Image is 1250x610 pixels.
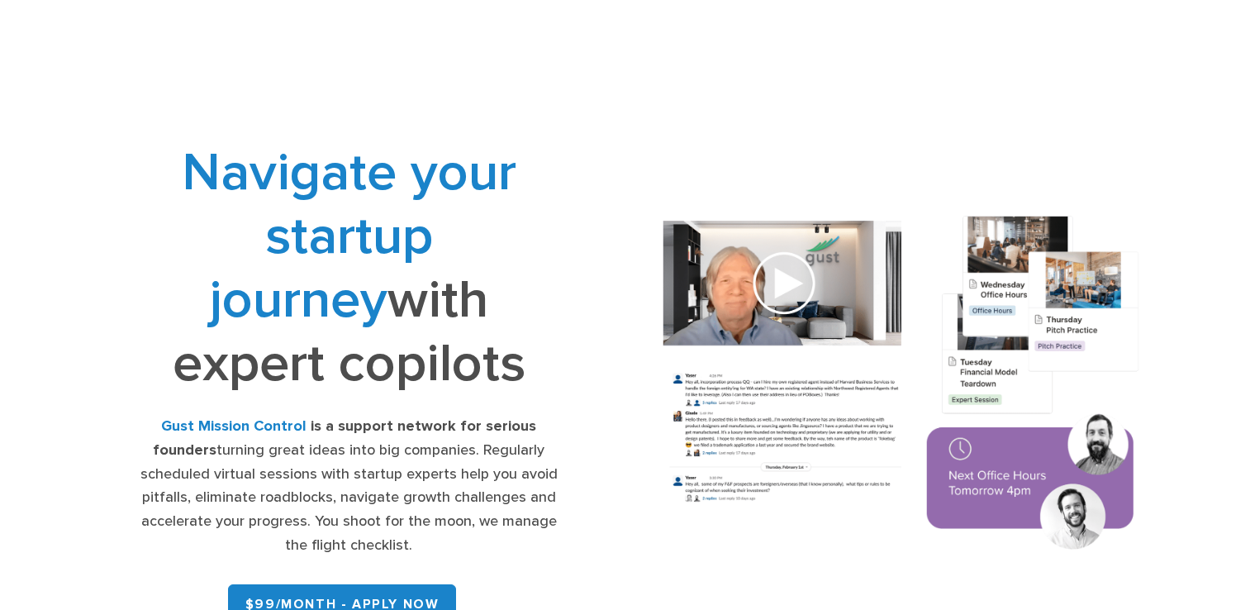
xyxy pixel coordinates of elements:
[182,141,516,331] span: Navigate your startup journey
[638,197,1166,574] img: Composition of calendar events, a video call presentation, and chat rooms
[138,141,560,395] h1: with expert copilots
[161,417,307,435] strong: Gust Mission Control
[138,415,560,558] div: turning great ideas into big companies. Regularly scheduled virtual sessions with startup experts...
[153,417,536,459] strong: is a support network for serious founders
